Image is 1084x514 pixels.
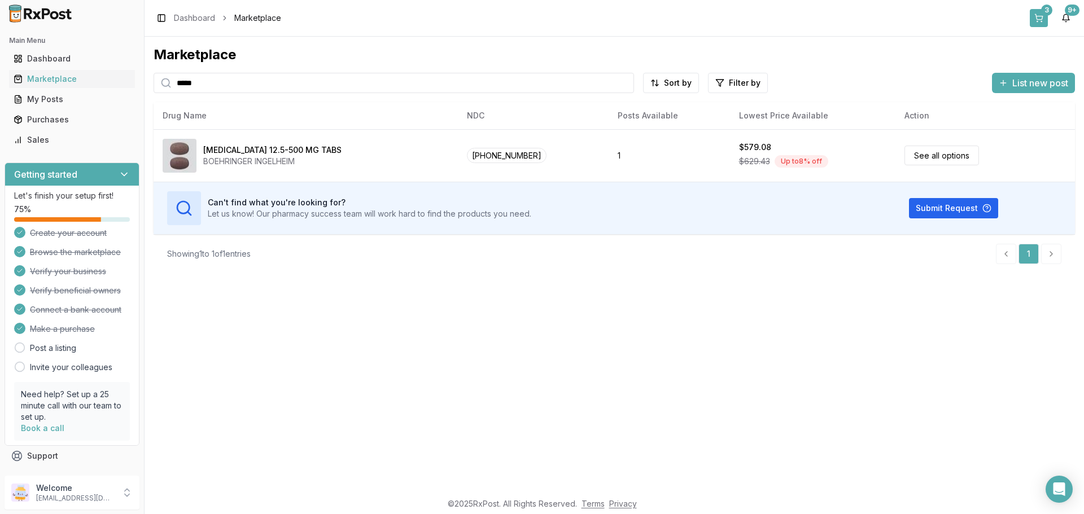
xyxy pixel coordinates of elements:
[5,5,77,23] img: RxPost Logo
[174,12,215,24] a: Dashboard
[739,156,770,167] span: $629.43
[730,102,895,129] th: Lowest Price Available
[5,466,139,486] button: Feedback
[14,168,77,181] h3: Getting started
[996,244,1061,264] nav: pagination
[203,156,342,167] div: BOEHRINGER INGELHEIM
[30,323,95,335] span: Make a purchase
[203,144,342,156] div: [MEDICAL_DATA] 12.5-500 MG TABS
[1012,76,1068,90] span: List new post
[9,49,135,69] a: Dashboard
[582,499,605,508] a: Terms
[30,285,121,296] span: Verify beneficial owners
[1065,5,1079,16] div: 9+
[14,134,130,146] div: Sales
[14,190,130,201] p: Let's finish your setup first!
[1041,5,1052,16] div: 3
[163,139,196,173] img: Synjardy 12.5-500 MG TABS
[14,53,130,64] div: Dashboard
[9,109,135,130] a: Purchases
[30,266,106,277] span: Verify your business
[9,69,135,89] a: Marketplace
[14,73,130,85] div: Marketplace
[30,362,112,373] a: Invite your colleagues
[21,389,123,423] p: Need help? Set up a 25 minute call with our team to set up.
[9,130,135,150] a: Sales
[775,155,828,168] div: Up to 8 % off
[30,247,121,258] span: Browse the marketplace
[5,70,139,88] button: Marketplace
[27,471,65,482] span: Feedback
[1046,476,1073,503] div: Open Intercom Messenger
[729,77,760,89] span: Filter by
[664,77,692,89] span: Sort by
[174,12,281,24] nav: breadcrumb
[992,78,1075,90] a: List new post
[739,142,771,153] div: $579.08
[904,146,979,165] a: See all options
[208,208,531,219] p: Let us know! Our pharmacy success team will work hard to find the products you need.
[643,73,699,93] button: Sort by
[467,148,547,163] span: [PHONE_NUMBER]
[1057,9,1075,27] button: 9+
[5,90,139,108] button: My Posts
[21,423,64,433] a: Book a call
[909,198,998,218] button: Submit Request
[154,102,458,129] th: Drug Name
[30,342,76,354] a: Post a listing
[609,499,637,508] a: Privacy
[167,248,251,260] div: Showing 1 to 1 of 1 entries
[14,94,130,105] div: My Posts
[5,111,139,129] button: Purchases
[992,73,1075,93] button: List new post
[30,227,107,239] span: Create your account
[30,304,121,315] span: Connect a bank account
[5,131,139,149] button: Sales
[11,484,29,502] img: User avatar
[14,114,130,125] div: Purchases
[458,102,609,129] th: NDC
[14,204,31,215] span: 75 %
[154,46,1075,64] div: Marketplace
[708,73,768,93] button: Filter by
[234,12,281,24] span: Marketplace
[5,446,139,466] button: Support
[895,102,1075,129] th: Action
[5,50,139,68] button: Dashboard
[36,494,115,503] p: [EMAIL_ADDRESS][DOMAIN_NAME]
[609,102,730,129] th: Posts Available
[609,129,730,182] td: 1
[36,482,115,494] p: Welcome
[1030,9,1048,27] button: 3
[208,197,531,208] h3: Can't find what you're looking for?
[9,36,135,45] h2: Main Menu
[9,89,135,109] a: My Posts
[1019,244,1039,264] a: 1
